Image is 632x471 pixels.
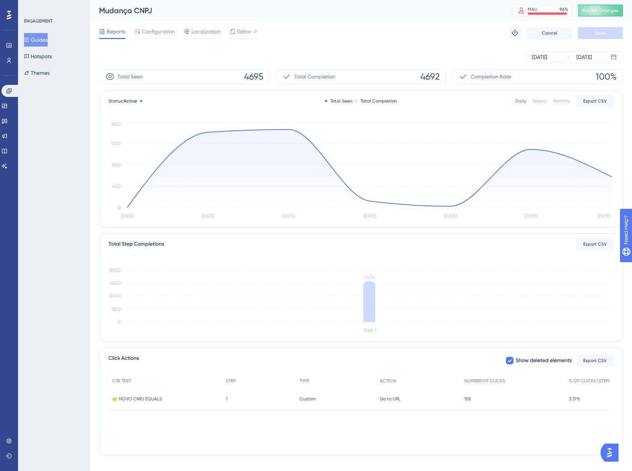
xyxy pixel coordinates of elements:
span: Localization [191,27,221,36]
tspan: 800 [112,162,121,168]
tspan: [DATE] [363,213,376,219]
span: Need Help? [18,2,47,11]
div: Mudança CNPJ [99,5,493,16]
button: Export CSV [576,355,614,367]
span: Go to URL [380,396,400,402]
button: Cancel [527,27,572,39]
button: Save [578,27,623,39]
div: MAU [528,6,537,12]
span: Reports [107,27,125,36]
div: 96 % [560,6,568,12]
span: TYPE [299,378,309,384]
span: Export CSV [583,358,607,364]
tspan: Step 1 [363,328,376,333]
div: Total Completion [355,98,397,104]
span: 100% [596,71,617,83]
span: % OF CLICKS (STEP) [569,378,610,384]
div: Monthly [553,98,570,104]
span: 👉 NOVO CNPJ EQUALS [112,396,162,402]
span: Editor [237,27,251,36]
span: NUMBER OF CLICKS [464,378,505,384]
span: Active [123,98,137,104]
tspan: 3000 [110,293,121,299]
tspan: 6000 [110,267,121,273]
tspan: [DATE] [597,213,610,219]
span: ACTION [380,378,396,384]
span: Show deleted elements [516,356,572,365]
span: Completion Rate [471,72,511,81]
span: Publish Changes [582,8,618,14]
div: [DATE] [532,53,547,62]
span: Save [595,30,606,36]
div: Daily [515,98,526,104]
tspan: 1500 [111,306,121,312]
button: Guides [24,33,48,47]
div: Total Step Completions [108,240,164,249]
span: 4695 [244,71,263,83]
span: Export CSV [583,241,607,247]
tspan: [DATE] [525,213,537,219]
span: STEP [226,378,236,384]
span: Custom [299,396,316,402]
span: Export CSV [583,98,607,104]
div: ENGAGEMENT [24,18,53,24]
button: Export CSV [576,95,614,107]
button: Themes [24,66,50,80]
tspan: 4694 [363,274,376,281]
button: Hotspots [24,50,52,63]
div: Total Seen [325,98,352,104]
tspan: [DATE] [202,213,214,219]
div: Weekly [532,98,547,104]
tspan: [DATE] [121,213,134,219]
span: 158 [464,396,471,402]
tspan: [DATE] [282,213,295,219]
span: Status: [108,98,137,104]
iframe: UserGuiding AI Assistant Launcher [600,441,623,464]
span: 4692 [420,71,440,83]
span: Total Seen [117,72,143,81]
tspan: 1600 [111,121,121,127]
tspan: 4500 [110,281,121,286]
span: 3.37% [569,396,580,402]
button: Publish Changes [578,5,623,17]
tspan: 0 [118,319,121,325]
span: 1 [226,396,227,402]
span: CTA TEXT [112,378,131,384]
tspan: 1200 [111,141,121,146]
span: Total Completion [294,72,335,81]
tspan: [DATE] [444,213,457,219]
button: Export CSV [576,238,614,250]
tspan: 0 [118,205,121,210]
span: Configuration [142,27,175,36]
div: [DATE] [576,53,592,62]
span: Cancel [542,30,557,36]
span: Click Actions [108,354,139,367]
tspan: 400 [112,184,121,189]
